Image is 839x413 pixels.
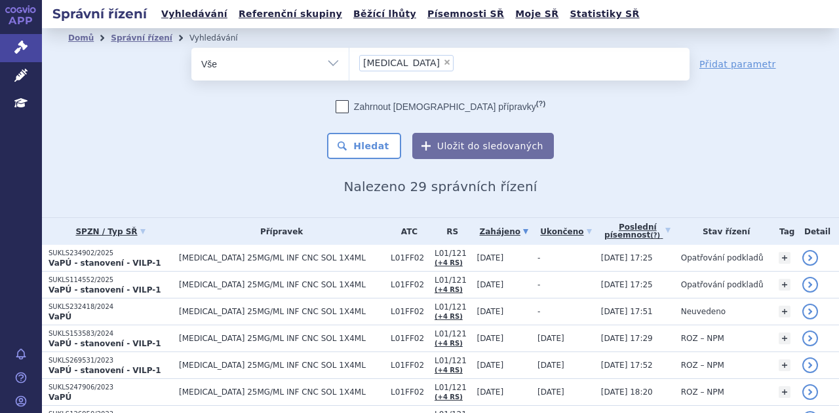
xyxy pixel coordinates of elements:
th: ATC [384,218,428,245]
span: L01/121 [435,356,471,365]
span: Nalezeno 29 správních řízení [343,179,537,194]
span: L01/121 [435,383,471,392]
button: Hledat [327,133,401,159]
a: Přidat parametr [699,58,776,71]
p: SUKLS232418/2024 [49,302,172,312]
a: (+4 RS) [435,393,463,401]
strong: VaPÚ - stanovení - VILP-1 [49,339,161,348]
a: + [779,386,790,398]
span: L01FF02 [391,361,428,370]
a: Správní řízení [111,33,172,43]
span: × [443,58,451,66]
span: ROZ – NPM [681,361,724,370]
span: L01FF02 [391,334,428,343]
a: + [779,332,790,344]
a: (+4 RS) [435,313,463,320]
span: L01/121 [435,276,471,285]
span: [DATE] [537,334,564,343]
a: detail [802,304,818,319]
th: Tag [772,218,796,245]
h2: Správní řízení [42,5,157,23]
span: [MEDICAL_DATA] 25MG/ML INF CNC SOL 1X4ML [179,253,384,262]
th: Detail [796,218,839,245]
span: [MEDICAL_DATA] [363,58,440,67]
span: [DATE] [477,307,504,316]
span: [DATE] 17:29 [601,334,653,343]
th: RS [428,218,471,245]
span: ROZ – NPM [681,387,724,397]
span: [DATE] 17:52 [601,361,653,370]
li: Vyhledávání [189,28,255,48]
span: L01FF02 [391,307,428,316]
a: Písemnosti SŘ [423,5,508,23]
strong: VaPÚ - stanovení - VILP-1 [49,285,161,295]
strong: VaPÚ - stanovení - VILP-1 [49,259,161,268]
span: - [537,253,540,262]
a: (+4 RS) [435,259,463,266]
a: Moje SŘ [511,5,562,23]
span: - [537,307,540,316]
span: L01FF02 [391,253,428,262]
span: [DATE] [477,280,504,289]
span: - [537,280,540,289]
span: [MEDICAL_DATA] 25MG/ML INF CNC SOL 1X4ML [179,361,384,370]
span: L01FF02 [391,280,428,289]
a: + [779,252,790,264]
a: Běžící lhůty [349,5,420,23]
span: [DATE] [477,334,504,343]
span: L01/121 [435,249,471,258]
button: Uložit do sledovaných [412,133,554,159]
a: (+4 RS) [435,286,463,293]
a: (+4 RS) [435,340,463,347]
label: Zahrnout [DEMOGRAPHIC_DATA] přípravky [336,100,545,113]
span: [DATE] 17:25 [601,253,653,262]
a: + [779,306,790,317]
a: Vyhledávání [157,5,231,23]
span: ROZ – NPM [681,334,724,343]
span: [DATE] 18:20 [601,387,653,397]
span: [DATE] 17:51 [601,307,653,316]
a: detail [802,250,818,266]
strong: VaPÚ [49,312,71,321]
strong: VaPÚ - stanovení - VILP-1 [49,366,161,375]
a: + [779,279,790,291]
strong: VaPÚ [49,393,71,402]
a: detail [802,357,818,373]
th: Stav řízení [674,218,772,245]
span: [DATE] [537,387,564,397]
span: [DATE] [477,253,504,262]
span: [DATE] [477,361,504,370]
a: Poslednípísemnost(?) [601,218,674,245]
span: Opatřování podkladů [681,253,764,262]
a: Zahájeno [477,223,532,241]
p: SUKLS153583/2024 [49,329,172,338]
a: SPZN / Typ SŘ [49,223,172,241]
a: Domů [68,33,94,43]
p: SUKLS247906/2023 [49,383,172,392]
th: Přípravek [172,218,384,245]
p: SUKLS234902/2025 [49,249,172,258]
a: Statistiky SŘ [566,5,643,23]
span: L01/121 [435,329,471,338]
abbr: (?) [650,232,660,240]
span: [DATE] [537,361,564,370]
a: detail [802,384,818,400]
a: (+4 RS) [435,367,463,374]
span: [MEDICAL_DATA] 25MG/ML INF CNC SOL 1X4ML [179,307,384,316]
span: Opatřování podkladů [681,280,764,289]
a: Ukončeno [537,223,595,241]
span: [MEDICAL_DATA] 25MG/ML INF CNC SOL 1X4ML [179,280,384,289]
span: [MEDICAL_DATA] 25MG/ML INF CNC SOL 1X4ML [179,387,384,397]
span: L01/121 [435,302,471,312]
span: Neuvedeno [681,307,726,316]
a: Referenční skupiny [235,5,346,23]
a: detail [802,331,818,346]
a: + [779,359,790,371]
p: SUKLS269531/2023 [49,356,172,365]
span: L01FF02 [391,387,428,397]
p: SUKLS114552/2025 [49,276,172,285]
span: [DATE] 17:25 [601,280,653,289]
a: detail [802,277,818,293]
abbr: (?) [536,99,545,108]
span: [DATE] [477,387,504,397]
